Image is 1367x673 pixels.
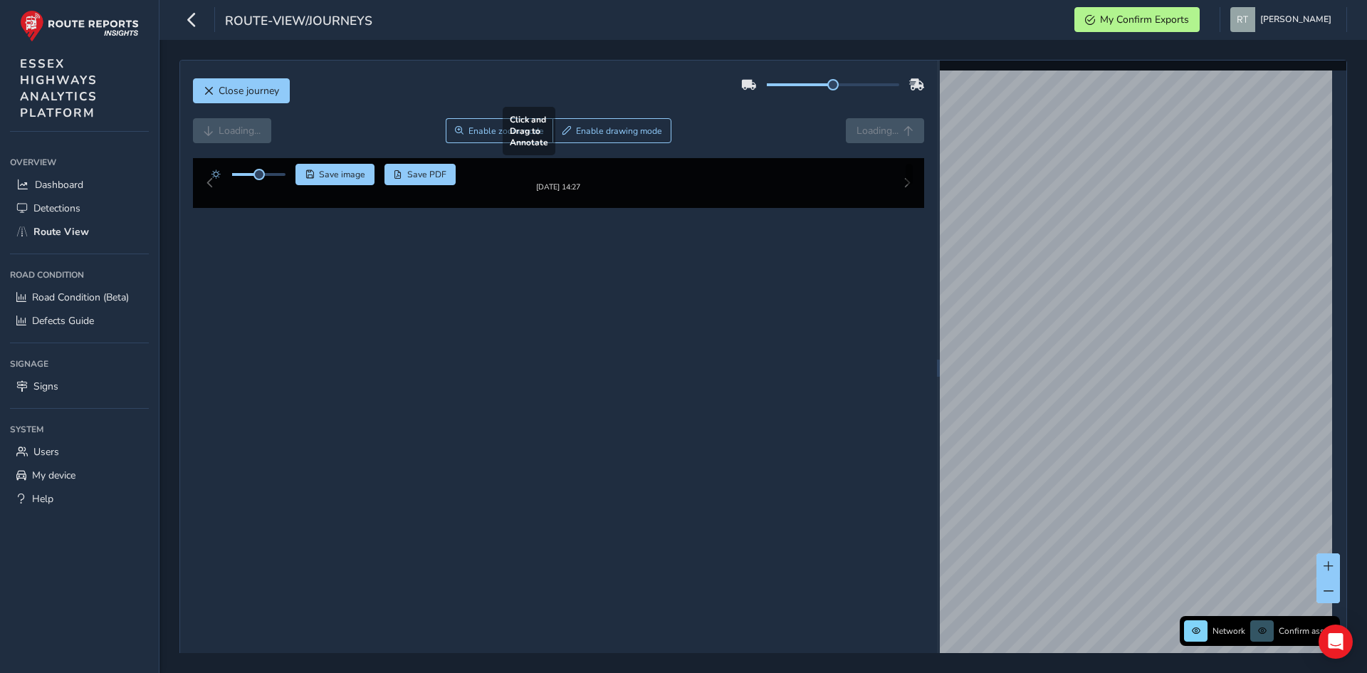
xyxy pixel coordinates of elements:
div: Signage [10,353,149,375]
button: [PERSON_NAME] [1230,7,1336,32]
span: Help [32,492,53,506]
button: Zoom [446,118,553,143]
div: System [10,419,149,440]
div: Overview [10,152,149,173]
span: Confirm assets [1279,625,1336,637]
span: Enable zoom mode [468,125,544,137]
a: Route View [10,220,149,244]
a: Defects Guide [10,309,149,333]
button: My Confirm Exports [1074,7,1200,32]
button: Draw [552,118,671,143]
span: Detections [33,202,80,215]
div: Open Intercom Messenger [1319,625,1353,659]
a: Road Condition (Beta) [10,286,149,309]
a: Users [10,440,149,464]
div: [DATE] 14:27 [515,193,602,204]
img: diamond-layout [1230,7,1255,32]
span: route-view/journeys [225,12,372,32]
span: Dashboard [35,178,83,192]
span: Signs [33,380,58,393]
img: Thumbnail frame [515,179,602,193]
span: Close journey [219,84,279,98]
a: My device [10,464,149,487]
span: Route View [33,225,89,239]
span: Users [33,445,59,459]
img: rr logo [20,10,139,42]
div: Road Condition [10,264,149,286]
button: Save [295,164,375,185]
a: Signs [10,375,149,398]
span: Road Condition (Beta) [32,291,129,304]
span: [PERSON_NAME] [1260,7,1331,32]
span: Enable drawing mode [576,125,662,137]
span: Save image [319,169,365,180]
span: Save PDF [407,169,446,180]
span: Network [1213,625,1245,637]
span: My device [32,469,75,482]
a: Dashboard [10,173,149,197]
a: Help [10,487,149,511]
button: PDF [384,164,456,185]
span: Defects Guide [32,314,94,328]
button: Close journey [193,78,290,103]
span: ESSEX HIGHWAYS ANALYTICS PLATFORM [20,56,98,121]
a: Detections [10,197,149,220]
span: My Confirm Exports [1100,13,1189,26]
